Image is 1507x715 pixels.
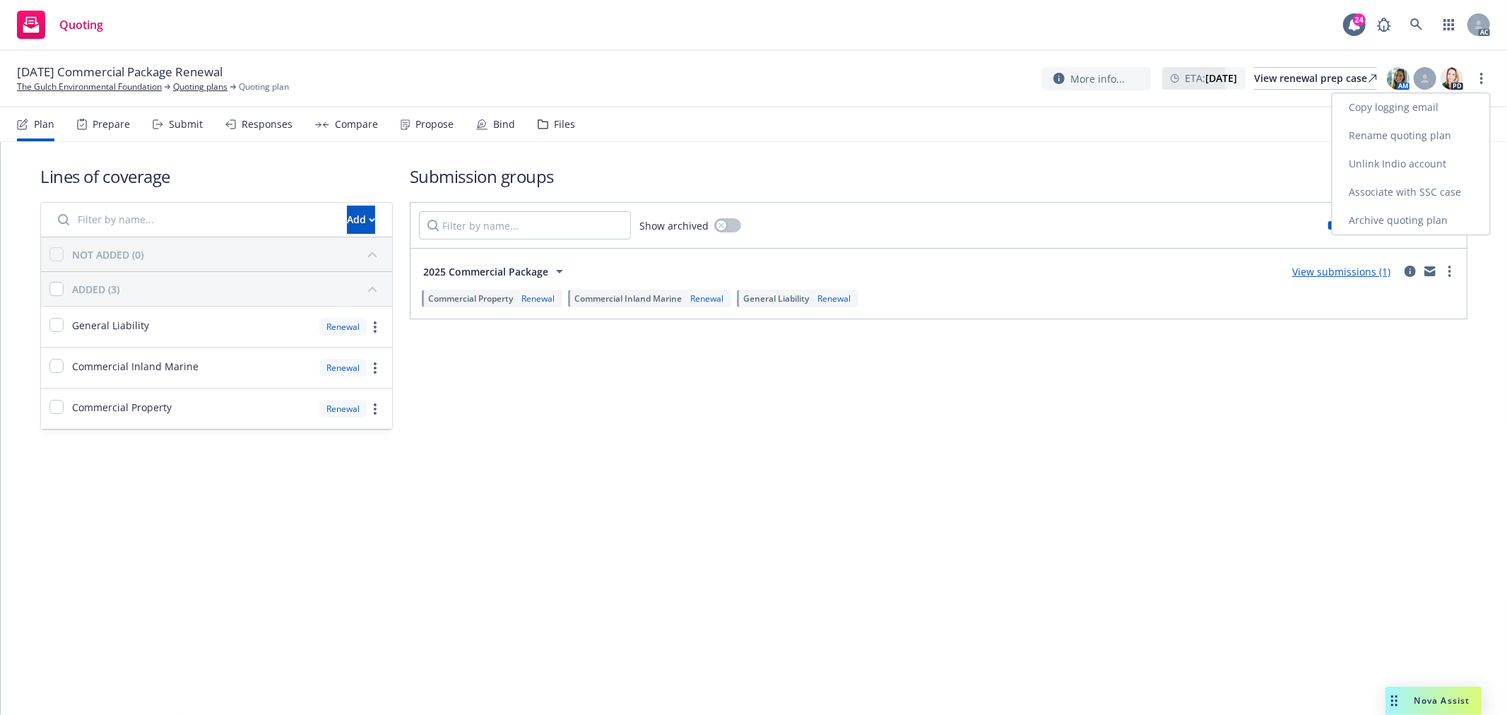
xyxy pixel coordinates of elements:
div: Renewal [815,292,853,305]
img: photo [1441,67,1463,90]
span: More info... [1070,71,1125,86]
a: Archive quoting plan [1332,206,1490,235]
a: View renewal prep case [1254,67,1377,90]
button: Nova Assist [1385,687,1482,715]
a: Switch app [1435,11,1463,39]
div: Propose [415,119,454,130]
span: Nova Assist [1414,695,1470,707]
span: Commercial Inland Marine [574,292,682,305]
input: Filter by name... [419,211,631,240]
span: Commercial Property [428,292,513,305]
span: Quoting [59,19,103,30]
a: more [367,360,384,377]
a: Rename quoting plan [1332,122,1490,150]
span: Commercial Inland Marine [72,359,199,374]
div: Limits added [1328,219,1393,231]
a: Unlink Indio account [1332,150,1490,178]
button: More info... [1042,67,1151,90]
a: The Gulch Environmental Foundation [17,81,162,93]
span: [DATE] Commercial Package Renewal [17,64,223,81]
div: Files [554,119,575,130]
a: Associate with SSC case [1332,178,1490,206]
div: Add [347,206,375,233]
a: Quoting plans [173,81,227,93]
a: more [367,319,384,336]
span: Commercial Property [72,400,172,415]
div: Compare [335,119,378,130]
span: General Liability [743,292,809,305]
a: Copy logging email [1332,93,1490,122]
img: photo [1387,67,1410,90]
div: NOT ADDED (0) [72,247,143,262]
span: ETA : [1185,71,1237,85]
h1: Submission groups [410,165,1467,188]
span: 2025 Commercial Package [423,264,548,279]
div: Responses [242,119,292,130]
button: NOT ADDED (0) [72,243,384,266]
a: circleInformation [1402,263,1419,280]
a: more [1473,70,1490,87]
div: Renewal [319,359,367,377]
button: 2025 Commercial Package [419,257,572,285]
div: Renewal [319,318,367,336]
span: Show archived [639,218,709,233]
span: General Liability [72,318,149,333]
div: Plan [34,119,54,130]
div: View renewal prep case [1254,68,1377,89]
a: more [367,401,384,418]
a: Report a Bug [1370,11,1398,39]
div: Renewal [319,400,367,418]
div: Drag to move [1385,687,1403,715]
div: Bind [493,119,515,130]
a: more [1441,263,1458,280]
div: 24 [1353,13,1366,26]
h1: Lines of coverage [40,165,393,188]
strong: [DATE] [1205,71,1237,85]
div: Submit [169,119,203,130]
div: Prepare [93,119,130,130]
a: Search [1402,11,1431,39]
button: Add [347,206,375,234]
div: Renewal [687,292,726,305]
a: View submissions (1) [1292,265,1390,278]
a: Quoting [11,5,109,45]
input: Filter by name... [49,206,338,234]
span: Quoting plan [239,81,289,93]
a: mail [1422,263,1438,280]
div: ADDED (3) [72,282,119,297]
button: ADDED (3) [72,278,384,300]
div: Renewal [519,292,557,305]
